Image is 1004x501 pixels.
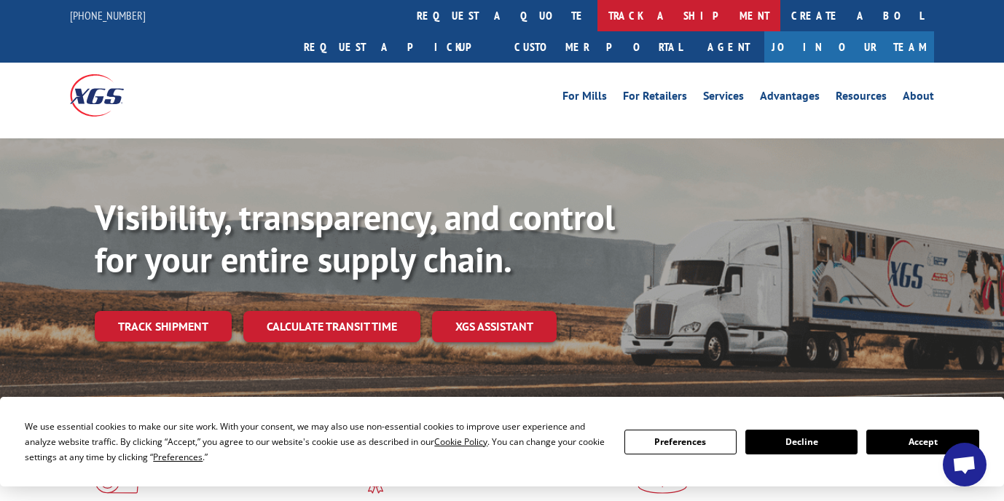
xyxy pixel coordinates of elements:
a: Calculate transit time [243,311,420,342]
button: Preferences [624,430,737,454]
div: We use essential cookies to make our site work. With your consent, we may also use non-essential ... [25,419,606,465]
a: For Retailers [623,90,687,106]
a: Join Our Team [764,31,934,63]
a: Services [703,90,744,106]
span: Cookie Policy [434,435,487,448]
a: About [903,90,934,106]
a: Resources [836,90,887,106]
a: Open chat [943,443,987,486]
span: Preferences [153,451,203,463]
a: [PHONE_NUMBER] [70,8,146,23]
a: Track shipment [95,311,232,342]
a: XGS ASSISTANT [432,311,557,342]
a: For Mills [562,90,607,106]
b: Visibility, transparency, and control for your entire supply chain. [95,194,615,282]
a: Customer Portal [503,31,693,63]
button: Accept [866,430,978,454]
a: Request a pickup [293,31,503,63]
button: Decline [745,430,858,454]
a: Agent [693,31,764,63]
a: Advantages [760,90,820,106]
